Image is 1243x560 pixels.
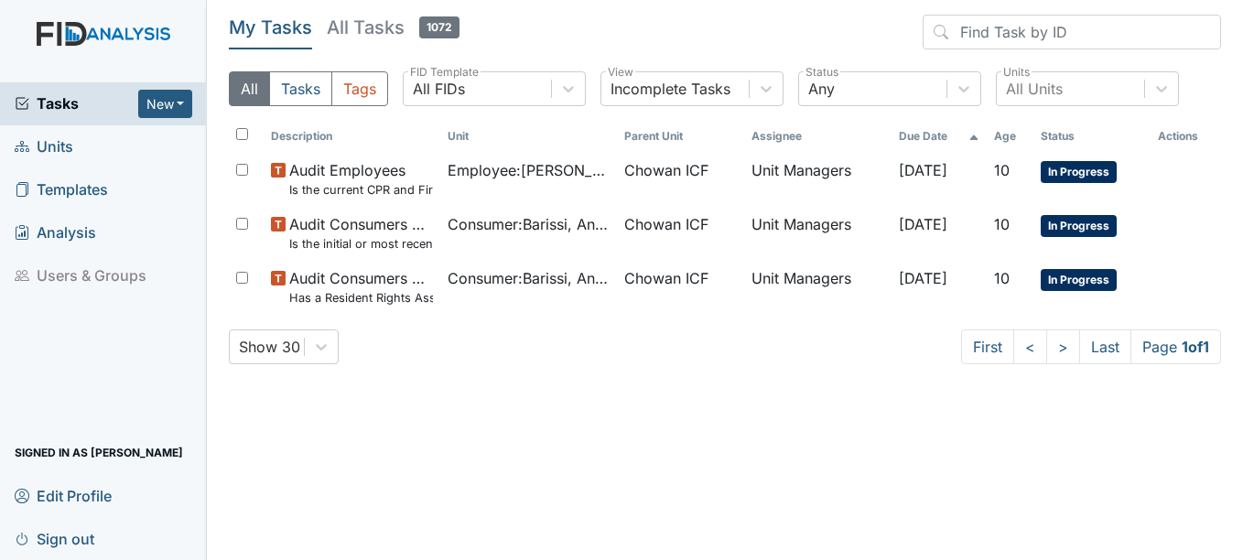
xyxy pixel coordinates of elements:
span: Audit Consumers Charts Is the initial or most recent Social Evaluation in the chart? [289,213,433,253]
span: Analysis [15,219,96,247]
span: 1072 [419,16,459,38]
button: Tasks [269,71,332,106]
a: < [1013,329,1047,364]
button: New [138,90,193,118]
h5: All Tasks [327,15,459,40]
small: Has a Resident Rights Assessment form been completed (18 years or older)? [289,289,433,307]
th: Toggle SortBy [1033,121,1150,152]
span: Employee : [PERSON_NAME] [448,159,610,181]
span: Consumer : Barissi, Angel [448,213,610,235]
span: Audit Consumers Charts Has a Resident Rights Assessment form been completed (18 years or older)? [289,267,433,307]
strong: 1 of 1 [1182,338,1209,356]
a: Last [1079,329,1131,364]
span: [DATE] [899,269,947,287]
div: Type filter [229,71,388,106]
span: In Progress [1041,215,1117,237]
span: Page [1130,329,1221,364]
div: Any [808,78,835,100]
th: Actions [1151,121,1221,152]
th: Toggle SortBy [892,121,987,152]
input: Find Task by ID [923,15,1221,49]
span: Audit Employees Is the current CPR and First Aid Training Certificate found in the file(2 years)? [289,159,433,199]
span: 10 [994,161,1010,179]
th: Assignee [744,121,892,152]
td: Unit Managers [744,152,892,206]
span: Templates [15,176,108,204]
input: Toggle All Rows Selected [236,128,248,140]
span: [DATE] [899,215,947,233]
button: All [229,71,270,106]
th: Toggle SortBy [440,121,617,152]
a: > [1046,329,1080,364]
th: Toggle SortBy [264,121,440,152]
th: Toggle SortBy [617,121,744,152]
span: Sign out [15,524,94,553]
span: Chowan ICF [624,213,708,235]
td: Unit Managers [744,260,892,314]
span: Edit Profile [15,481,112,510]
button: Tags [331,71,388,106]
nav: task-pagination [961,329,1221,364]
span: In Progress [1041,161,1117,183]
span: 10 [994,215,1010,233]
td: Unit Managers [744,206,892,260]
div: All FIDs [413,78,465,100]
span: In Progress [1041,269,1117,291]
small: Is the initial or most recent Social Evaluation in the chart? [289,235,433,253]
span: 10 [994,269,1010,287]
a: First [961,329,1014,364]
span: Chowan ICF [624,159,708,181]
div: Incomplete Tasks [611,78,730,100]
h5: My Tasks [229,15,312,40]
span: Chowan ICF [624,267,708,289]
div: All Units [1006,78,1063,100]
span: Consumer : Barissi, Angel [448,267,610,289]
th: Toggle SortBy [987,121,1033,152]
small: Is the current CPR and First Aid Training Certificate found in the file(2 years)? [289,181,433,199]
span: Signed in as [PERSON_NAME] [15,438,183,467]
a: Tasks [15,92,138,114]
span: Units [15,133,73,161]
span: [DATE] [899,161,947,179]
div: Show 30 [239,336,300,358]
